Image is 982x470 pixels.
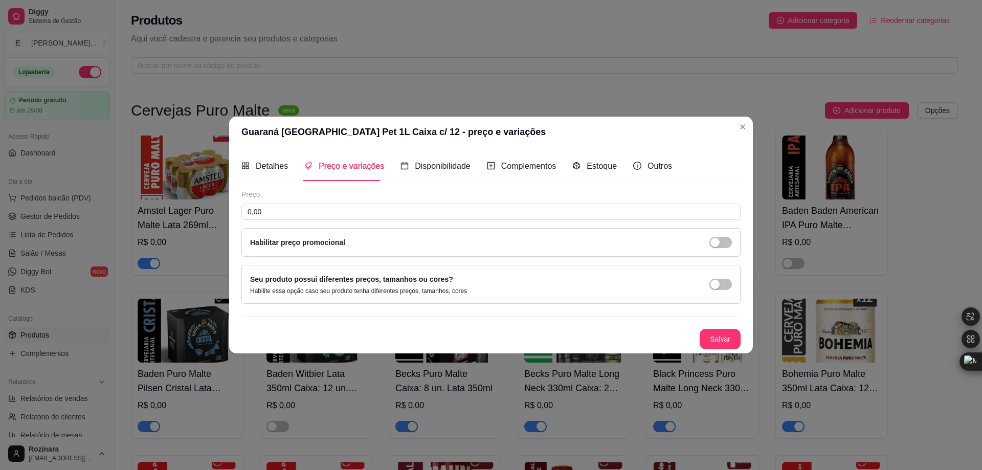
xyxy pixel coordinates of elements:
span: Estoque [587,162,617,170]
span: Preço e variações [319,162,384,170]
header: Guaraná [GEOGRAPHIC_DATA] Pet 1L Caixa c/ 12 - preço e variações [229,117,753,147]
button: Salvar [700,329,741,349]
label: Habilitar preço promocional [250,238,345,247]
span: Disponibilidade [415,162,471,170]
span: Complementos [501,162,556,170]
span: tags [304,162,313,170]
p: Habilite essa opção caso seu produto tenha diferentes preços, tamanhos, cores [250,287,467,295]
span: info-circle [633,162,641,170]
span: appstore [241,162,250,170]
label: Seu produto possui diferentes preços, tamanhos ou cores? [250,275,453,283]
div: Preço [241,189,741,199]
span: code-sandbox [572,162,581,170]
input: Ex.: R$12,99 [241,204,741,220]
span: Outros [648,162,672,170]
span: calendar [400,162,409,170]
span: Detalhes [256,162,288,170]
span: plus-square [487,162,495,170]
button: Close [734,119,751,135]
